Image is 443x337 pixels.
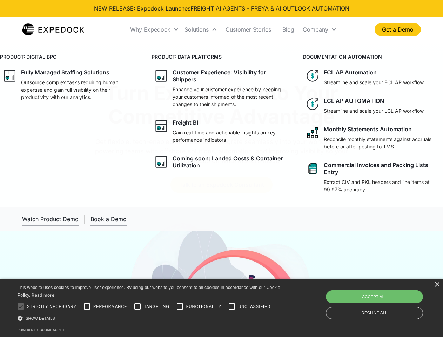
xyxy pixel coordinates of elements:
[238,304,270,310] span: Unclassified
[130,26,170,33] div: Why Expedock
[186,304,221,310] span: Functionality
[152,152,292,172] a: graph iconComing soon: Landed Costs & Container Utilization
[184,26,209,33] div: Solutions
[18,315,283,322] div: Show details
[90,213,127,226] a: Book a Demo
[303,53,443,60] h4: DOCUMENTATION AUTOMATION
[21,79,137,101] p: Outsource complex tasks requiring human expertise and gain full visibility on their productivity ...
[324,79,424,86] p: Streamline and scale your FCL AP workflow
[324,178,440,193] p: Extract CIV and PKL headers and line items at 99.97% accuracy
[93,304,127,310] span: Performance
[220,18,277,41] a: Customer Stories
[173,69,289,83] div: Customer Experience: Visibility for Shippers
[22,22,84,37] a: home
[154,155,168,169] img: graph icon
[152,66,292,111] a: graph iconCustomer Experience: Visibility for ShippersEnhance your customer experience by keeping...
[324,136,440,150] p: Reconcile monthly statements against accruals before or after posting to TMS
[22,213,79,226] a: open lightbox
[326,261,443,337] iframe: Chat Widget
[18,328,65,332] a: Powered by cookie-script
[22,216,79,223] div: Watch Product Demo
[306,97,320,111] img: dollar icon
[306,69,320,83] img: dollar icon
[152,116,292,146] a: graph iconFreight BIGain real-time and actionable insights on key performance indicators
[21,69,109,76] div: Fully Managed Staffing Solutions
[303,159,443,196] a: sheet iconCommercial Invoices and Packing Lists EntryExtract CIV and PKL headers and line items a...
[173,129,289,144] p: Gain real-time and actionable insights on key performance indicators
[22,22,84,37] img: Expedock Logo
[303,94,443,117] a: dollar iconLCL AP AUTOMATIONStreamline and scale your LCL AP workflow
[26,316,55,321] span: Show details
[306,161,320,176] img: sheet icon
[324,161,440,176] div: Commercial Invoices and Packing Lists Entry
[144,304,169,310] span: Targeting
[152,53,292,60] h4: PRODUCT: DATA PLATFORMS
[32,292,54,298] a: Read more
[303,66,443,89] a: dollar iconFCL AP AutomationStreamline and scale your FCL AP workflow
[154,69,168,83] img: graph icon
[90,216,127,223] div: Book a Demo
[182,18,220,41] div: Solutions
[173,86,289,108] p: Enhance your customer experience by keeping your customers informed of the most recent changes to...
[127,18,182,41] div: Why Expedock
[154,119,168,133] img: graph icon
[324,69,377,76] div: FCL AP Automation
[303,26,328,33] div: Company
[173,119,198,126] div: Freight BI
[18,285,280,298] span: This website uses cookies to improve user experience. By using our website you consent to all coo...
[94,4,349,13] div: NEW RELEASE: Expedock Launches
[303,123,443,153] a: network like iconMonthly Statements AutomationReconcile monthly statements against accruals befor...
[375,23,421,36] a: Get a Demo
[173,155,289,169] div: Coming soon: Landed Costs & Container Utilization
[324,126,412,133] div: Monthly Statements Automation
[277,18,300,41] a: Blog
[27,304,76,310] span: Strictly necessary
[190,5,349,12] a: FREIGHT AI AGENTS - FREYA & AI OUTLOOK AUTOMATION
[324,97,384,104] div: LCL AP AUTOMATION
[300,18,340,41] div: Company
[3,69,17,83] img: graph icon
[306,126,320,140] img: network like icon
[324,107,424,114] p: Streamline and scale your LCL AP workflow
